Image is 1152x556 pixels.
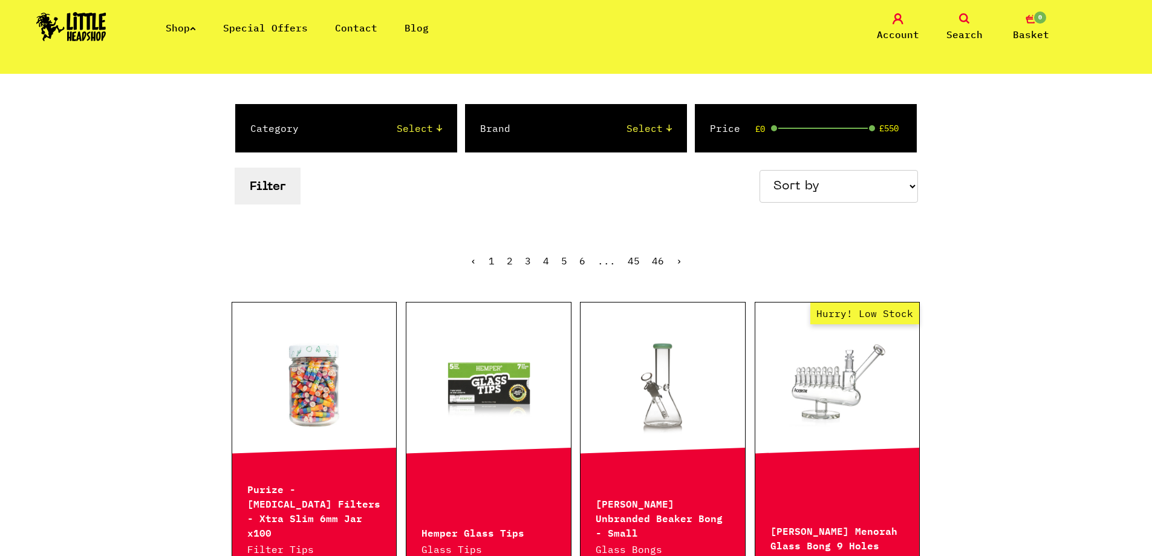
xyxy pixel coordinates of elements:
span: ‹ [470,255,477,267]
span: ... [597,255,616,267]
a: Search [934,13,995,42]
span: 1 [489,255,495,267]
label: Category [250,121,299,136]
a: Shop [166,22,196,34]
p: [PERSON_NAME] Unbranded Beaker Bong - Small [596,495,730,539]
a: 2 [507,255,513,267]
a: 6 [579,255,585,267]
span: Account [877,27,919,42]
a: Special Offers [223,22,308,34]
span: £0 [755,124,765,134]
p: Purize - [MEDICAL_DATA] Filters - Xtra Slim 6mm Jar x100 [247,481,382,539]
img: Little Head Shop Logo [36,12,106,41]
label: Price [710,121,740,136]
span: £550 [879,123,899,133]
li: « Previous [470,256,477,266]
span: Hurry! Low Stock [810,303,919,324]
span: Basket [1013,27,1049,42]
button: Filter [235,168,301,204]
p: Hemper Glass Tips [421,525,556,539]
a: 45 [628,255,640,267]
a: Next » [676,255,682,267]
p: [PERSON_NAME] Menorah Glass Bong 9 Holes [770,523,905,552]
a: Blog [405,22,429,34]
a: Hurry! Low Stock [755,324,920,445]
span: Search [946,27,983,42]
a: 3 [525,255,531,267]
a: 46 [652,255,664,267]
label: Brand [480,121,510,136]
a: 0 Basket [1001,13,1061,42]
span: 0 [1033,10,1047,25]
a: 5 [561,255,567,267]
a: Contact [335,22,377,34]
a: 4 [543,255,549,267]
